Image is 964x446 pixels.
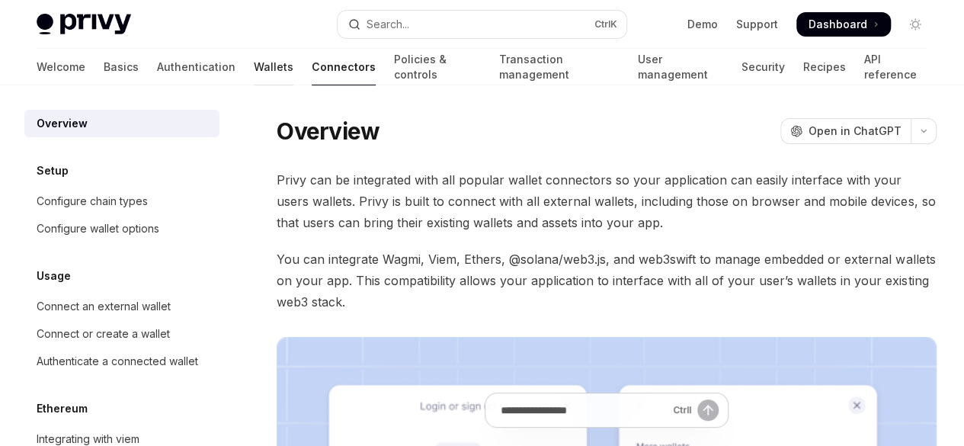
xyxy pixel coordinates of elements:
a: Basics [104,49,139,85]
button: Open in ChatGPT [780,118,911,144]
span: Dashboard [809,17,867,32]
span: Privy can be integrated with all popular wallet connectors so your application can easily interfa... [277,169,937,233]
a: Connect or create a wallet [24,320,219,348]
a: Welcome [37,49,85,85]
div: Authenticate a connected wallet [37,352,198,371]
a: Security [741,49,785,85]
h5: Ethereum [37,399,88,418]
a: Wallets [254,49,293,85]
h1: Overview [277,117,380,145]
a: Overview [24,110,219,137]
div: Overview [37,114,88,133]
div: Connect or create a wallet [37,325,170,343]
button: Toggle dark mode [903,12,927,37]
div: Configure chain types [37,192,148,210]
a: Configure wallet options [24,215,219,242]
a: Recipes [803,49,846,85]
h5: Setup [37,162,69,180]
button: Send message [697,399,719,421]
a: Configure chain types [24,188,219,215]
a: Authenticate a connected wallet [24,348,219,375]
a: Authentication [157,49,235,85]
a: Connect an external wallet [24,293,219,320]
div: Connect an external wallet [37,297,171,316]
div: Configure wallet options [37,220,159,238]
div: Search... [367,15,409,34]
a: Connectors [312,49,376,85]
h5: Usage [37,267,71,285]
a: Policies & controls [394,49,481,85]
span: Open in ChatGPT [809,124,902,139]
span: You can integrate Wagmi, Viem, Ethers, @solana/web3.js, and web3swift to manage embedded or exter... [277,249,937,313]
a: Demo [687,17,718,32]
a: API reference [864,49,927,85]
span: Ctrl K [594,18,617,30]
a: Transaction management [499,49,620,85]
img: light logo [37,14,131,35]
button: Open search [338,11,626,38]
a: Dashboard [796,12,891,37]
input: Ask a question... [501,393,667,427]
a: Support [736,17,778,32]
a: User management [638,49,723,85]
